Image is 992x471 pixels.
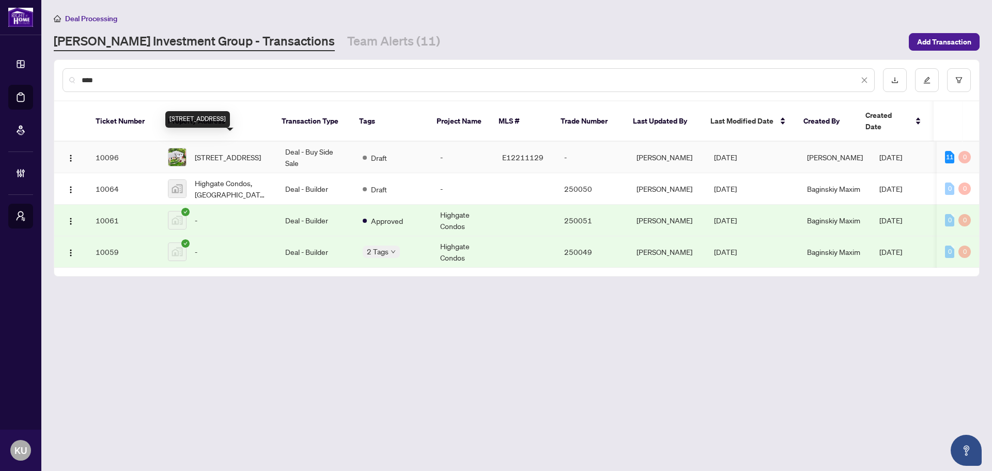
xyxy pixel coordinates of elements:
[277,205,354,236] td: Deal - Builder
[879,184,902,193] span: [DATE]
[165,111,230,128] div: [STREET_ADDRESS]
[160,101,273,142] th: Property Address
[347,33,440,51] a: Team Alerts (11)
[168,243,186,261] img: thumbnail-img
[391,249,396,254] span: down
[552,101,625,142] th: Trade Number
[945,246,954,258] div: 0
[947,68,971,92] button: filter
[556,173,628,205] td: 250050
[181,208,190,216] span: check-circle
[865,110,909,132] span: Created Date
[879,247,902,256] span: [DATE]
[923,77,931,84] span: edit
[628,205,706,236] td: [PERSON_NAME]
[714,247,737,256] span: [DATE]
[87,205,160,236] td: 10061
[958,214,971,226] div: 0
[371,152,387,163] span: Draft
[367,246,389,257] span: 2 Tags
[628,173,706,205] td: [PERSON_NAME]
[861,77,868,84] span: close
[54,33,335,51] a: [PERSON_NAME] Investment Group - Transactions
[490,101,552,142] th: MLS #
[14,443,27,458] span: KU
[63,212,79,229] button: Logo
[63,149,79,165] button: Logo
[168,180,186,197] img: thumbnail-img
[556,142,628,173] td: -
[628,142,706,173] td: [PERSON_NAME]
[371,215,403,226] span: Approved
[63,180,79,197] button: Logo
[625,101,702,142] th: Last Updated By
[432,173,494,205] td: -
[195,215,197,226] span: -
[958,183,971,195] div: 0
[67,154,75,162] img: Logo
[714,184,737,193] span: [DATE]
[87,173,160,205] td: 10064
[714,153,737,162] span: [DATE]
[432,205,494,236] td: Highgate Condos
[945,183,954,195] div: 0
[428,101,490,142] th: Project Name
[195,177,269,200] span: Highgate Condos, [GEOGRAPHIC_DATA], [GEOGRAPHIC_DATA]
[556,236,628,268] td: 250049
[277,236,354,268] td: Deal - Builder
[273,101,351,142] th: Transaction Type
[951,435,982,466] button: Open asap
[879,153,902,162] span: [DATE]
[277,142,354,173] td: Deal - Buy Side Sale
[795,101,857,142] th: Created By
[277,173,354,205] td: Deal - Builder
[65,14,117,23] span: Deal Processing
[181,239,190,248] span: check-circle
[883,68,907,92] button: download
[909,33,980,51] button: Add Transaction
[702,101,795,142] th: Last Modified Date
[54,15,61,22] span: home
[891,77,898,84] span: download
[714,216,737,225] span: [DATE]
[958,151,971,163] div: 0
[67,217,75,225] img: Logo
[556,205,628,236] td: 250051
[917,34,971,50] span: Add Transaction
[879,216,902,225] span: [DATE]
[63,244,79,260] button: Logo
[432,236,494,268] td: Highgate Condos
[87,101,160,142] th: Ticket Number
[915,68,939,92] button: edit
[67,186,75,194] img: Logo
[195,246,197,257] span: -
[945,214,954,226] div: 0
[351,101,428,142] th: Tags
[371,184,387,195] span: Draft
[432,142,494,173] td: -
[87,142,160,173] td: 10096
[502,153,544,162] span: E12211129
[87,236,160,268] td: 10059
[8,8,33,27] img: logo
[168,148,186,166] img: thumbnail-img
[168,211,186,229] img: thumbnail-img
[628,236,706,268] td: [PERSON_NAME]
[195,151,261,163] span: [STREET_ADDRESS]
[807,153,863,162] span: [PERSON_NAME]
[807,216,860,225] span: Baginskiy Maxim
[857,101,929,142] th: Created Date
[955,77,963,84] span: filter
[67,249,75,257] img: Logo
[16,211,26,221] span: user-switch
[958,246,971,258] div: 0
[807,184,860,193] span: Baginskiy Maxim
[807,247,860,256] span: Baginskiy Maxim
[945,151,954,163] div: 11
[710,115,773,127] span: Last Modified Date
